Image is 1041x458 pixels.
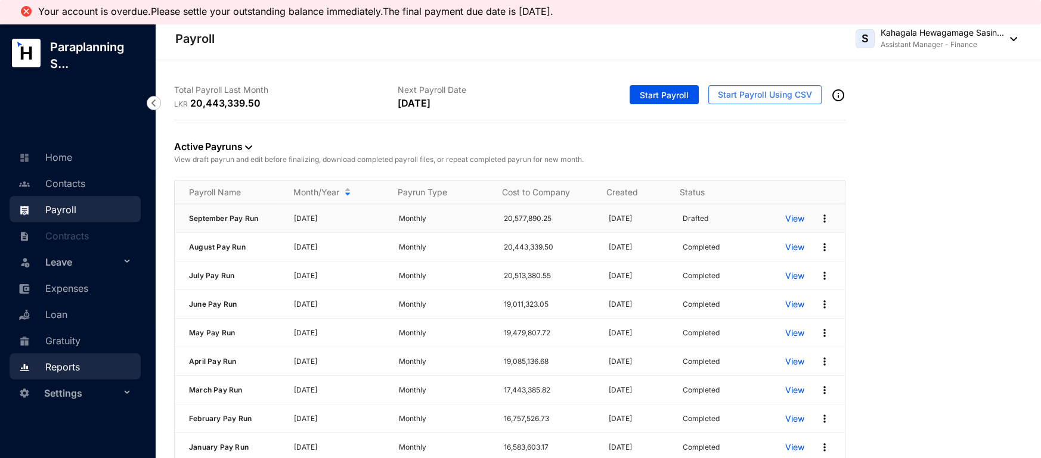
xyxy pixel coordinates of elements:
[609,356,668,367] p: [DATE]
[16,309,67,320] a: Loan
[19,4,33,18] img: alert-icon-error.ae2eb8c10aa5e3dc951a89517520af3a.svg
[399,241,489,253] p: Monthly
[16,204,76,216] a: Payroll
[785,270,804,282] a: View
[174,98,190,110] p: LKR
[16,151,72,163] a: Home
[609,241,668,253] p: [DATE]
[398,84,621,96] p: Next Payroll Date
[19,388,30,398] img: settings-unselected.1febfda315e6e19643a1.svg
[665,180,767,204] th: Status
[16,230,89,242] a: Contracts
[294,384,385,396] p: [DATE]
[398,96,430,110] p: [DATE]
[10,275,141,301] li: Expenses
[189,328,235,337] span: May Pay Run
[189,443,249,451] span: January Pay Run
[708,85,822,104] button: Start Payroll Using CSV
[10,301,141,327] li: Loan
[819,413,831,425] img: more.27664ee4a8faa814348e188645a3c1fc.svg
[718,89,812,101] span: Start Payroll Using CSV
[293,186,339,198] span: Month/Year
[16,282,88,294] a: Expenses
[294,413,385,425] p: [DATE]
[10,170,141,196] li: Contacts
[175,180,279,204] th: Payroll Name
[785,327,804,339] a: View
[881,39,1004,51] p: Assistant Manager - Finance
[683,327,720,339] p: Completed
[399,327,489,339] p: Monthly
[399,356,489,367] p: Monthly
[881,27,1004,39] p: Kahagala Hewagamage Sasin...
[189,214,258,223] span: September Pay Run
[609,270,668,282] p: [DATE]
[399,441,489,453] p: Monthly
[19,336,30,347] img: gratuity-unselected.a8c340787eea3cf492d7.svg
[785,241,804,253] p: View
[785,356,804,367] a: View
[785,384,804,396] a: View
[819,327,831,339] img: more.27664ee4a8faa814348e188645a3c1fc.svg
[189,357,237,366] span: April Pay Run
[609,441,668,453] p: [DATE]
[399,270,489,282] p: Monthly
[819,441,831,453] img: more.27664ee4a8faa814348e188645a3c1fc.svg
[294,241,385,253] p: [DATE]
[819,356,831,367] img: more.27664ee4a8faa814348e188645a3c1fc.svg
[294,213,385,225] p: [DATE]
[10,196,141,222] li: Payroll
[45,250,120,274] span: Leave
[19,205,30,216] img: payroll.289672236c54bbec4828.svg
[189,300,237,309] span: June Pay Run
[683,384,720,396] p: Completed
[294,327,385,339] p: [DATE]
[19,231,30,242] img: contract-unselected.99e2b2107c0a7dd48938.svg
[294,298,385,310] p: [DATE]
[399,384,489,396] p: Monthly
[504,356,594,367] p: 19,085,136.68
[504,270,594,282] p: 20,513,380.55
[862,33,869,44] span: S
[174,84,398,96] p: Total Payroll Last Month
[399,298,489,310] p: Monthly
[10,353,141,379] li: Reports
[683,213,708,225] p: Drafted
[1004,37,1017,41] img: dropdown-black.8e83cc76930a90b1a4fdb6d089b7bf3a.svg
[38,6,559,17] li: Your account is overdue.Please settle your outstanding balance immediately.The final payment due ...
[609,327,668,339] p: [DATE]
[683,413,720,425] p: Completed
[41,39,155,72] p: Paraplanning S...
[10,144,141,170] li: Home
[504,327,594,339] p: 19,479,807.72
[488,180,592,204] th: Cost to Company
[19,310,30,320] img: loan-unselected.d74d20a04637f2d15ab5.svg
[19,283,30,294] img: expense-unselected.2edcf0507c847f3e9e96.svg
[16,361,80,373] a: Reports
[294,270,385,282] p: [DATE]
[399,213,489,225] p: Monthly
[19,152,30,163] img: home-unselected.a29eae3204392db15eaf.svg
[16,335,80,347] a: Gratuity
[504,384,594,396] p: 17,443,385.82
[630,85,699,104] button: Start Payroll
[10,222,141,248] li: Contracts
[16,177,85,189] a: Contacts
[640,89,689,101] span: Start Payroll
[245,145,252,149] img: dropdown-black.8e83cc76930a90b1a4fdb6d089b7bf3a.svg
[19,256,31,268] img: leave-unselected.2934df6273408c3f84d9.svg
[174,154,845,166] p: View draft payrun and edit before finalizing, download completed payroll files, or repeat complet...
[785,413,804,425] a: View
[504,413,594,425] p: 16,757,526.73
[785,213,804,225] a: View
[504,298,594,310] p: 19,011,323.05
[174,141,252,152] a: Active Payruns
[190,96,261,110] p: 20,443,339.50
[683,298,720,310] p: Completed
